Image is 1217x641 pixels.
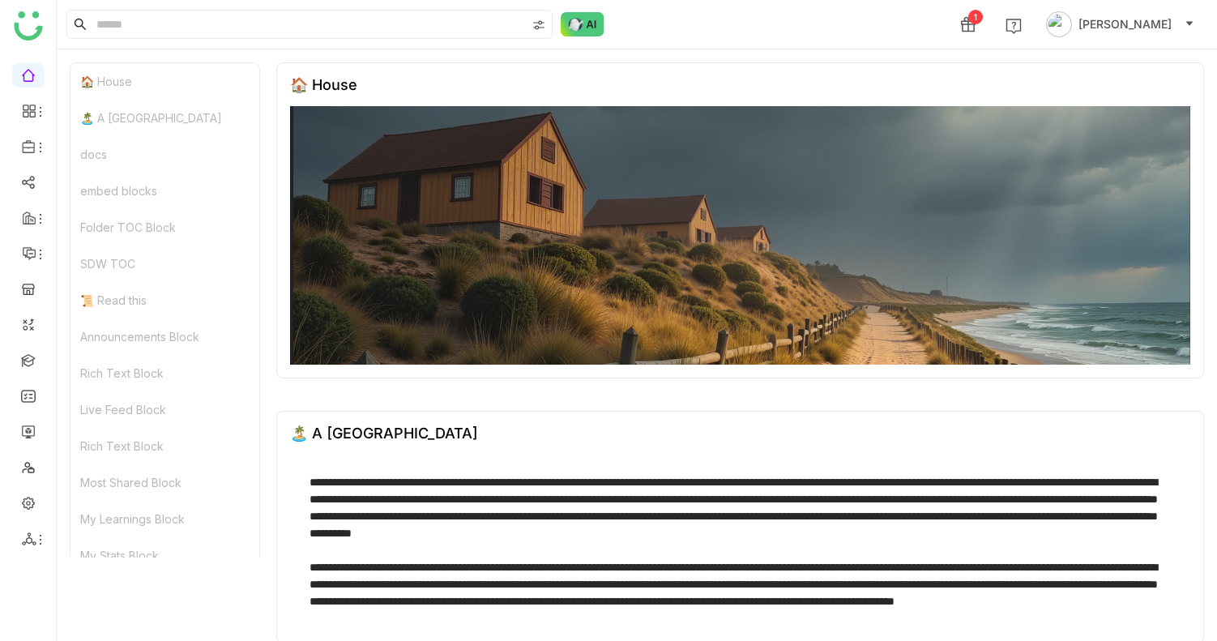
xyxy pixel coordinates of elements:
[290,76,357,93] div: 🏠 House
[70,318,259,355] div: Announcements Block
[70,501,259,537] div: My Learnings Block
[70,428,259,464] div: Rich Text Block
[70,209,259,246] div: Folder TOC Block
[1043,11,1198,37] button: [PERSON_NAME]
[1078,15,1172,33] span: [PERSON_NAME]
[70,464,259,501] div: Most Shared Block
[14,11,43,41] img: logo
[968,10,983,24] div: 1
[70,63,259,100] div: 🏠 House
[290,106,1190,365] img: 68553b2292361c547d91f02a
[70,355,259,391] div: Rich Text Block
[70,537,259,574] div: My Stats Block
[70,100,259,136] div: 🏝️ A [GEOGRAPHIC_DATA]
[70,282,259,318] div: 📜 Read this
[1046,11,1072,37] img: avatar
[1006,18,1022,34] img: help.svg
[532,19,545,32] img: search-type.svg
[70,246,259,282] div: SDW TOC
[70,173,259,209] div: embed blocks
[561,12,604,36] img: ask-buddy-normal.svg
[70,136,259,173] div: docs
[70,391,259,428] div: Live Feed Block
[290,425,478,442] div: 🏝️ A [GEOGRAPHIC_DATA]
